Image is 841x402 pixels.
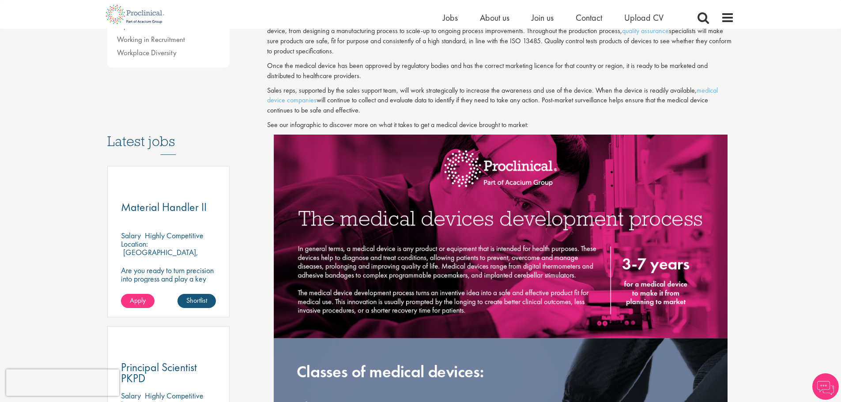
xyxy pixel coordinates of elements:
p: See our infographic to discover more on what it takes to get a medical device brought to market: [267,120,734,130]
a: Upload CV [624,12,664,23]
h3: Latest jobs [107,112,230,155]
img: Chatbot [812,373,839,400]
a: Join us [532,12,554,23]
span: Principal Scientist PKPD [121,360,197,386]
a: Principal Scientist PKPD [121,362,216,384]
p: After the clinical trials have been carried out, the manufacturing process can begin. Medical dev... [267,16,734,56]
p: [GEOGRAPHIC_DATA], [GEOGRAPHIC_DATA] [121,247,198,266]
a: medical device companies [267,86,718,105]
a: Workplace Diversity [117,48,177,57]
span: Salary [121,230,141,240]
p: Highly Competitive [145,391,204,401]
a: Contact [576,12,602,23]
a: quality assurance [622,26,669,35]
iframe: reCAPTCHA [6,369,119,396]
a: About us [480,12,509,23]
span: Salary [121,391,141,401]
span: Material Handler II [121,199,207,214]
p: Highly Competitive [145,230,204,240]
p: Sales reps, supported by the sales support team, will work strategically to increase the awarenes... [267,86,734,116]
a: Shortlist [177,294,216,308]
a: Working in Recruitment [117,34,185,44]
p: Are you ready to turn precision into progress and play a key role in shaping the future of pharma... [121,266,216,300]
a: Apply [121,294,155,308]
a: Jobs [443,12,458,23]
span: Location: [121,239,148,249]
a: Material Handler II [121,202,216,213]
span: Apply [130,296,146,305]
p: Once the medical device has been approved by regulatory bodies and has the correct marketing lice... [267,61,734,81]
